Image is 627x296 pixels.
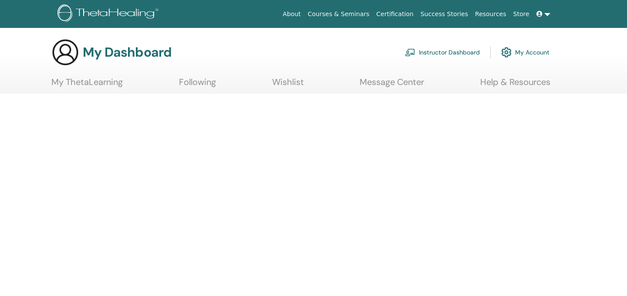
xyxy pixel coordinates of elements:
[304,6,373,22] a: Courses & Seminars
[279,6,304,22] a: About
[501,43,549,62] a: My Account
[272,77,304,94] a: Wishlist
[51,38,79,66] img: generic-user-icon.jpg
[417,6,472,22] a: Success Stories
[480,77,550,94] a: Help & Resources
[405,43,480,62] a: Instructor Dashboard
[472,6,510,22] a: Resources
[179,77,216,94] a: Following
[405,48,415,56] img: chalkboard-teacher.svg
[83,44,172,60] h3: My Dashboard
[373,6,417,22] a: Certification
[57,4,162,24] img: logo.png
[510,6,533,22] a: Store
[501,45,512,60] img: cog.svg
[51,77,123,94] a: My ThetaLearning
[360,77,424,94] a: Message Center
